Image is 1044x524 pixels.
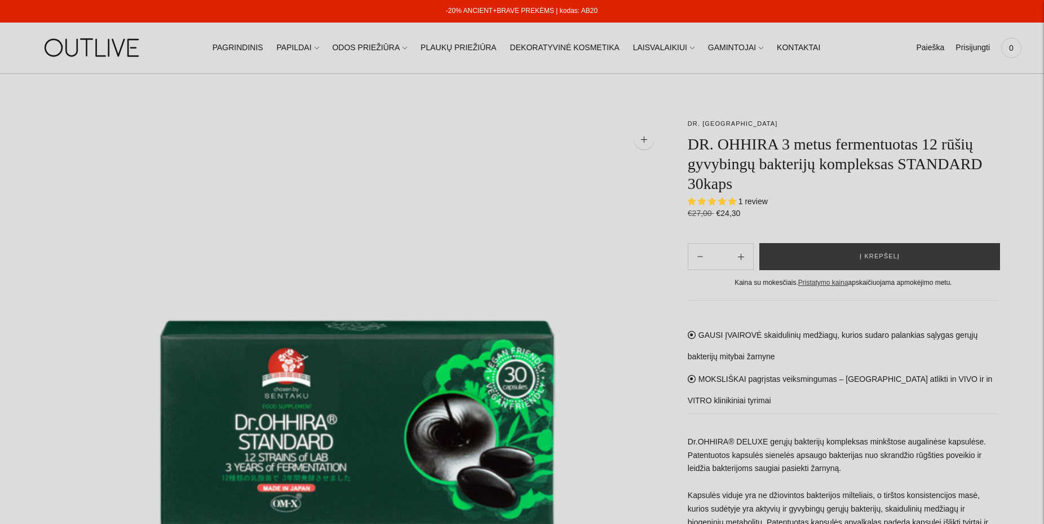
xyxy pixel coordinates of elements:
[708,36,763,60] a: GAMINTOJAI
[421,36,497,60] a: PLAUKŲ PRIEŽIŪRA
[688,197,738,206] span: 5.00 stars
[688,209,714,218] s: €27,00
[1003,40,1019,56] span: 0
[712,249,729,265] input: Product quantity
[332,36,407,60] a: ODOS PRIEŽIŪRA
[213,36,263,60] a: PAGRINDINIS
[716,209,741,218] span: €24,30
[688,134,999,193] h1: DR. OHHIRA 3 metus fermentuotas 12 rūšių gyvybingų bakterijų kompleksas STANDARD 30kaps
[955,36,990,60] a: Prisijungti
[23,28,163,67] img: OUTLIVE
[277,36,319,60] a: PAPILDAI
[688,243,712,270] button: Add product quantity
[798,279,848,287] a: Pristatymo kaina
[916,36,944,60] a: Paieška
[759,243,1000,270] button: Į krepšelį
[729,243,753,270] button: Subtract product quantity
[738,197,768,206] span: 1 review
[1001,36,1021,60] a: 0
[688,120,778,127] a: DR. [GEOGRAPHIC_DATA]
[633,36,694,60] a: LAISVALAIKIUI
[446,7,598,15] a: -20% ANCIENT+BRAVE PREKĖMS | kodas: AB20
[860,251,900,262] span: Į krepšelį
[688,277,999,289] div: Kaina su mokesčiais. apskaičiuojama apmokėjimo metu.
[777,36,820,60] a: KONTAKTAI
[510,36,620,60] a: DEKORATYVINĖ KOSMETIKA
